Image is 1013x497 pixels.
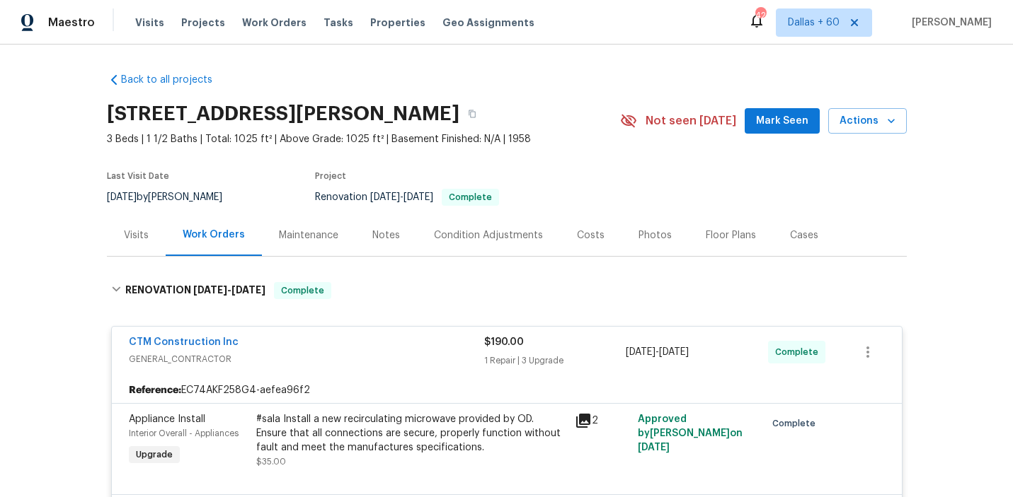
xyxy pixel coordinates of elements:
span: [DATE] [638,443,670,452]
span: [DATE] [107,192,137,202]
div: EC74AKF258G4-aefea96f2 [112,378,902,403]
span: [PERSON_NAME] [906,16,992,30]
span: Visits [135,16,164,30]
span: Actions [840,112,895,130]
span: Complete [443,193,498,201]
span: - [370,192,433,202]
div: RENOVATION [DATE]-[DATE]Complete [107,268,907,313]
span: Complete [775,345,824,359]
span: $35.00 [256,457,286,466]
button: Actions [828,108,907,134]
button: Copy Address [459,101,485,127]
span: [DATE] [659,347,689,357]
div: Work Orders [183,228,245,242]
div: Photos [639,228,672,242]
span: Interior Overall - Appliances [129,429,239,438]
span: [DATE] [231,285,265,295]
span: $190.00 [484,337,524,347]
span: Dallas + 60 [788,16,840,30]
div: by [PERSON_NAME] [107,189,239,206]
h6: RENOVATION [125,282,265,299]
div: 423 [755,8,765,23]
span: Upgrade [130,448,178,462]
a: Back to all projects [107,73,243,87]
span: Geo Assignments [442,16,534,30]
div: Maintenance [279,228,338,242]
div: Cases [790,228,818,242]
span: Last Visit Date [107,172,169,180]
span: Mark Seen [756,112,808,130]
div: Visits [124,228,149,242]
span: GENERAL_CONTRACTOR [129,352,484,366]
button: Mark Seen [745,108,820,134]
span: [DATE] [626,347,656,357]
div: #sala Install a new recirculating microwave provided by OD. Ensure that all connections are secur... [256,412,566,455]
span: Renovation [315,192,499,202]
span: Projects [181,16,225,30]
span: [DATE] [193,285,227,295]
div: Condition Adjustments [434,228,543,242]
span: Appliance Install [129,414,205,424]
span: Approved by [PERSON_NAME] on [638,414,743,452]
span: Properties [370,16,425,30]
div: 1 Repair | 3 Upgrade [484,353,626,368]
span: Complete [275,283,330,298]
span: - [193,285,265,295]
div: Notes [372,228,400,242]
span: 3 Beds | 1 1/2 Baths | Total: 1025 ft² | Above Grade: 1025 ft² | Basement Finished: N/A | 1958 [107,132,620,146]
span: [DATE] [404,192,433,202]
span: Not seen [DATE] [646,114,736,128]
b: Reference: [129,383,181,397]
span: Complete [772,416,821,431]
div: Costs [577,228,605,242]
span: Tasks [324,18,353,28]
span: Project [315,172,346,180]
span: Work Orders [242,16,307,30]
div: 2 [575,412,630,429]
span: [DATE] [370,192,400,202]
span: - [626,345,689,359]
div: Floor Plans [706,228,756,242]
span: Maestro [48,16,95,30]
h2: [STREET_ADDRESS][PERSON_NAME] [107,107,459,121]
a: CTM Construction Inc [129,337,239,347]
